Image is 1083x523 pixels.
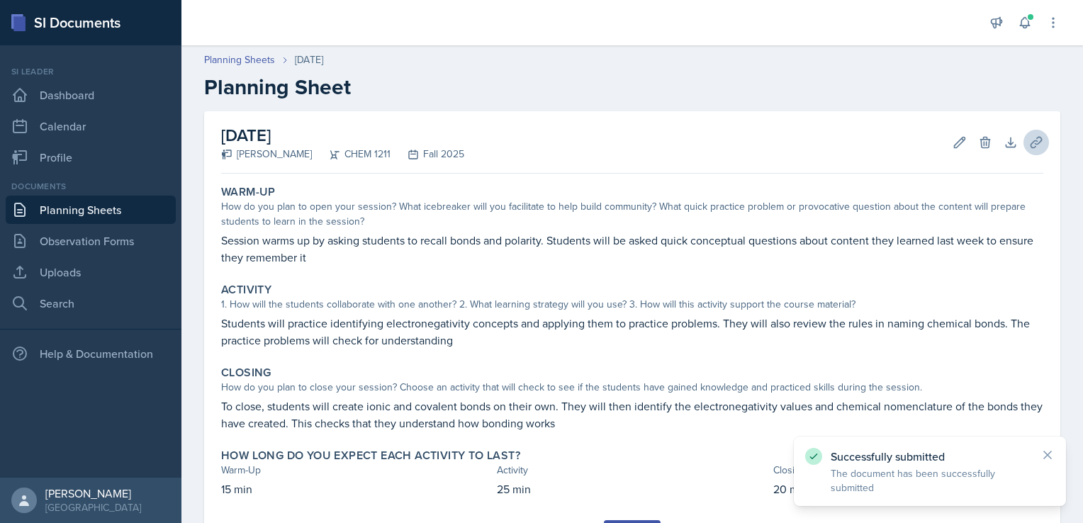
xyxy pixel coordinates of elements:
div: How do you plan to close your session? Choose an activity that will check to see if the students ... [221,380,1043,395]
div: Closing [773,463,1043,478]
p: Successfully submitted [831,449,1029,463]
div: [PERSON_NAME] [45,486,141,500]
label: How long do you expect each activity to last? [221,449,520,463]
a: Calendar [6,112,176,140]
a: Uploads [6,258,176,286]
h2: [DATE] [221,123,464,148]
a: Observation Forms [6,227,176,255]
a: Planning Sheets [204,52,275,67]
div: Si leader [6,65,176,78]
h2: Planning Sheet [204,74,1060,100]
div: How do you plan to open your session? What icebreaker will you facilitate to help build community... [221,199,1043,229]
div: 1. How will the students collaborate with one another? 2. What learning strategy will you use? 3.... [221,297,1043,312]
div: Help & Documentation [6,339,176,368]
a: Planning Sheets [6,196,176,224]
p: 25 min [497,480,767,497]
div: Activity [497,463,767,478]
label: Closing [221,366,271,380]
p: To close, students will create ionic and covalent bonds on their own. They will then identify the... [221,398,1043,432]
div: [GEOGRAPHIC_DATA] [45,500,141,514]
a: Profile [6,143,176,171]
a: Dashboard [6,81,176,109]
p: Session warms up by asking students to recall bonds and polarity. Students will be asked quick co... [221,232,1043,266]
div: [PERSON_NAME] [221,147,312,162]
label: Activity [221,283,271,297]
a: Search [6,289,176,317]
p: 20 min [773,480,1043,497]
p: Students will practice identifying electronegativity concepts and applying them to practice probl... [221,315,1043,349]
label: Warm-Up [221,185,276,199]
div: Documents [6,180,176,193]
p: 15 min [221,480,491,497]
div: Warm-Up [221,463,491,478]
div: CHEM 1211 [312,147,391,162]
div: [DATE] [295,52,323,67]
div: Fall 2025 [391,147,464,162]
p: The document has been successfully submitted [831,466,1029,495]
